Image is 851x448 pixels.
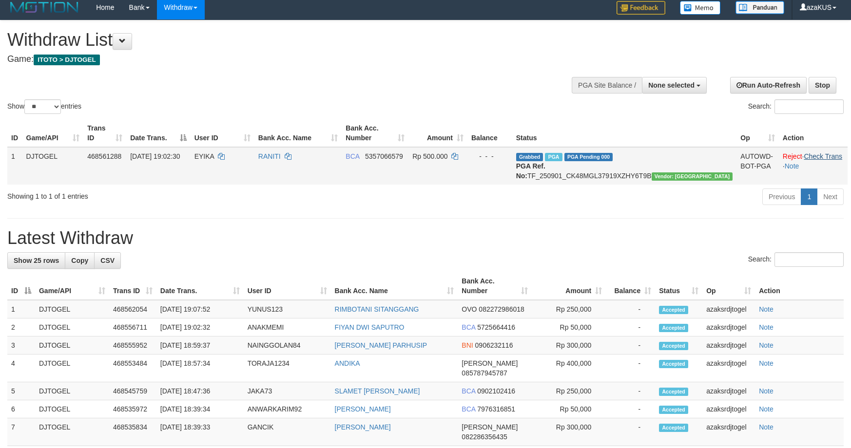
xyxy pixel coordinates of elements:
a: Stop [809,77,836,93]
span: Accepted [659,406,688,414]
td: DJTOGEL [35,300,109,318]
td: 2 [7,318,35,336]
td: azaksrdjtogel [702,400,755,418]
a: Copy [65,252,95,269]
a: RIMBOTANI SITANGGANG [335,305,419,313]
td: TF_250901_CK48MGL37919XZHY6T9B [512,147,737,185]
td: 7 [7,418,35,446]
td: 468545759 [109,382,156,400]
td: - [606,400,655,418]
th: Balance: activate to sort column ascending [606,272,655,300]
img: Feedback.jpg [617,1,665,15]
td: 1 [7,147,22,185]
td: - [606,418,655,446]
span: Show 25 rows [14,257,59,264]
td: DJTOGEL [22,147,84,185]
a: SLAMET [PERSON_NAME] [335,387,420,395]
td: 468535972 [109,400,156,418]
div: - - - [471,151,508,161]
td: 3 [7,336,35,355]
span: Marked by azaksrdjtogel [545,153,562,161]
td: azaksrdjtogel [702,300,755,318]
td: DJTOGEL [35,336,109,355]
th: Trans ID: activate to sort column ascending [109,272,156,300]
span: Copy 7976316851 to clipboard [477,405,515,413]
th: Bank Acc. Name: activate to sort column ascending [254,119,342,147]
th: User ID: activate to sort column ascending [191,119,254,147]
th: Date Trans.: activate to sort column descending [126,119,191,147]
img: panduan.png [735,1,784,14]
th: ID [7,119,22,147]
a: Note [759,359,774,367]
a: Note [759,423,774,431]
td: 4 [7,355,35,382]
div: PGA Site Balance / [572,77,642,93]
a: Run Auto-Refresh [730,77,807,93]
td: YUNUS123 [244,300,331,318]
span: Rp 500.000 [412,152,447,160]
a: ANDIKA [335,359,360,367]
td: - [606,355,655,382]
span: BCA [462,405,475,413]
th: Action [779,119,848,147]
span: Copy [71,257,88,264]
span: Copy 5357066579 to clipboard [365,152,403,160]
span: Copy 082286356435 to clipboard [462,433,507,441]
span: BCA [462,323,475,331]
th: Bank Acc. Number: activate to sort column ascending [458,272,532,300]
td: DJTOGEL [35,400,109,418]
th: Bank Acc. Name: activate to sort column ascending [331,272,458,300]
th: Op: activate to sort column ascending [702,272,755,300]
td: [DATE] 19:07:52 [156,300,244,318]
td: Rp 300,000 [532,418,606,446]
a: Note [759,323,774,331]
span: Accepted [659,424,688,432]
label: Show entries [7,99,81,114]
td: 6 [7,400,35,418]
a: Note [759,387,774,395]
span: Grabbed [516,153,543,161]
span: Accepted [659,342,688,350]
th: Game/API: activate to sort column ascending [35,272,109,300]
a: [PERSON_NAME] [335,405,391,413]
h1: Withdraw List [7,30,558,50]
td: ANAKMEMI [244,318,331,336]
span: [DATE] 19:02:30 [130,152,180,160]
b: PGA Ref. No: [516,162,545,180]
span: BCA [346,152,359,160]
div: Showing 1 to 1 of 1 entries [7,187,348,201]
td: DJTOGEL [35,318,109,336]
span: Copy 0902102416 to clipboard [477,387,515,395]
td: 468562054 [109,300,156,318]
span: [PERSON_NAME] [462,423,518,431]
td: [DATE] 18:39:34 [156,400,244,418]
th: Status: activate to sort column ascending [655,272,702,300]
th: Op: activate to sort column ascending [736,119,779,147]
label: Search: [748,99,844,114]
td: AUTOWD-BOT-PGA [736,147,779,185]
th: Game/API: activate to sort column ascending [22,119,84,147]
a: 1 [801,188,817,205]
td: - [606,336,655,355]
a: Previous [762,188,801,205]
button: None selected [642,77,707,93]
td: DJTOGEL [35,355,109,382]
td: azaksrdjtogel [702,382,755,400]
td: TORAJA1234 [244,355,331,382]
th: Amount: activate to sort column ascending [408,119,467,147]
label: Search: [748,252,844,267]
a: Check Trans [804,152,842,160]
td: 1 [7,300,35,318]
td: Rp 400,000 [532,355,606,382]
th: Date Trans.: activate to sort column ascending [156,272,244,300]
td: azaksrdjtogel [702,336,755,355]
a: [PERSON_NAME] PARHUSIP [335,341,427,349]
td: 468535834 [109,418,156,446]
span: BCA [462,387,475,395]
td: - [606,318,655,336]
td: azaksrdjtogel [702,318,755,336]
span: ITOTO > DJTOGEL [34,55,100,65]
span: Vendor URL: https://checkout4.1velocity.biz [652,172,733,181]
td: Rp 50,000 [532,318,606,336]
a: Note [759,341,774,349]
